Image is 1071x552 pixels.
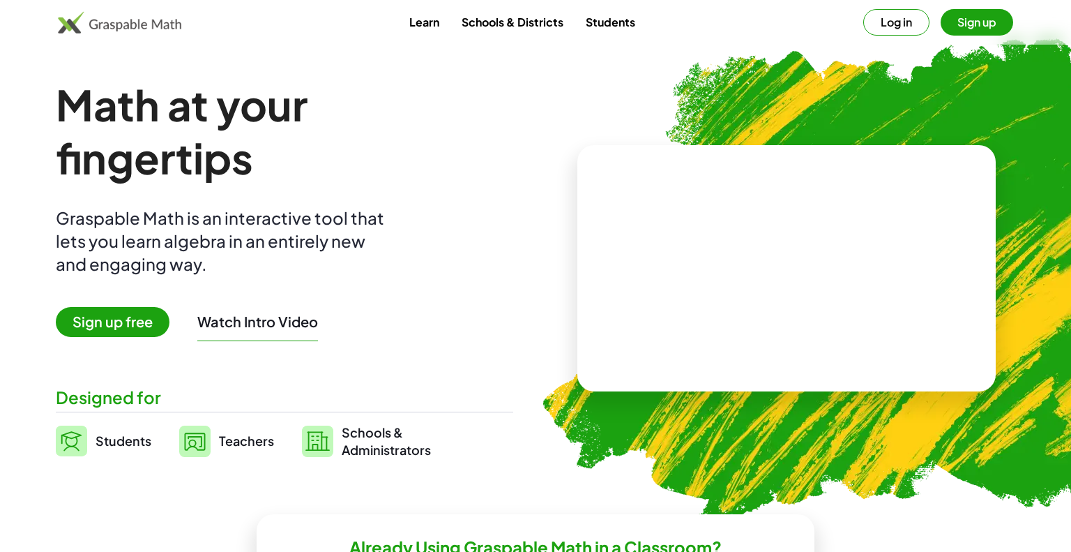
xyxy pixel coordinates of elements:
a: Teachers [179,424,274,458]
div: Graspable Math is an interactive tool that lets you learn algebra in an entirely new and engaging... [56,207,390,276]
a: Schools &Administrators [302,424,431,458]
button: Log in [863,9,929,36]
span: Teachers [219,433,274,449]
img: svg%3e [56,426,87,456]
h1: Math at your fingertips [56,78,499,184]
span: Students [96,433,151,449]
a: Schools & Districts [450,9,575,35]
img: svg%3e [179,426,211,457]
img: svg%3e [302,426,333,457]
video: What is this? This is dynamic math notation. Dynamic math notation plays a central role in how Gr... [682,216,891,321]
div: Designed for [56,386,513,409]
a: Students [575,9,646,35]
a: Students [56,424,151,458]
button: Watch Intro Video [197,313,318,331]
span: Sign up free [56,307,169,337]
a: Learn [398,9,450,35]
button: Sign up [941,9,1013,36]
span: Schools & Administrators [342,424,431,458]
